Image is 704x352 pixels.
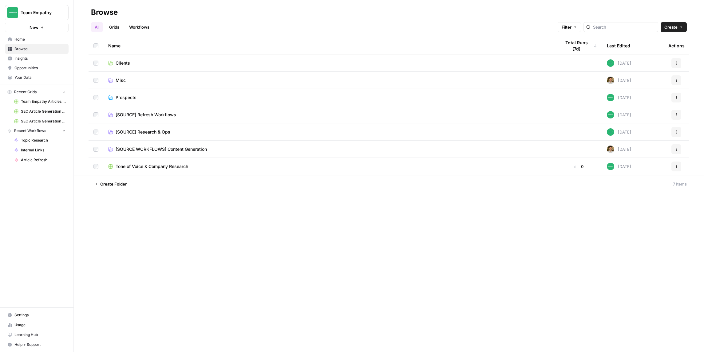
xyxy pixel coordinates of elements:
span: Misc [116,77,126,83]
a: Grids [105,22,123,32]
span: Create [664,24,678,30]
a: Tone of Voice & Company Research [108,163,551,170]
span: [SOURCE WORKFLOWS] Content Generation [116,146,207,152]
a: Prospects [108,94,551,101]
a: Settings [5,310,69,320]
a: SEO Article Generation Grid (Cropin) [11,106,69,116]
a: Misc [108,77,551,83]
span: Tone of Voice & Company Research [116,163,188,170]
div: Last Edited [607,37,630,54]
div: [DATE] [607,128,631,136]
span: Team Empathy Articles Refresh Grid [21,99,66,104]
span: Insights [14,56,66,61]
span: Create Folder [100,181,127,187]
input: Search [593,24,655,30]
a: [SOURCE] Refresh Workflows [108,112,551,118]
button: Recent Grids [5,87,69,97]
a: Learning Hub [5,330,69,340]
span: Your Data [14,75,66,80]
span: Opportunities [14,65,66,71]
a: Topic Research [11,135,69,145]
span: [SOURCE] Refresh Workflows [116,112,176,118]
div: [DATE] [607,59,631,67]
a: Home [5,34,69,44]
a: Workflows [125,22,153,32]
img: wwg0kvabo36enf59sssm51gfoc5r [607,59,614,67]
div: [DATE] [607,111,631,118]
button: New [5,23,69,32]
span: Home [14,37,66,42]
span: Help + Support [14,342,66,347]
div: [DATE] [607,163,631,170]
a: All [91,22,103,32]
span: [SOURCE] Research & Ops [116,129,170,135]
span: Usage [14,322,66,328]
div: Name [108,37,551,54]
button: Help + Support [5,340,69,350]
button: Filter [558,22,581,32]
span: Browse [14,46,66,52]
span: Internal Links [21,147,66,153]
div: Browse [91,7,118,17]
div: 7 Items [673,181,687,187]
span: Team Empathy [21,10,58,16]
a: Opportunities [5,63,69,73]
span: Prospects [116,94,136,101]
img: Team Empathy Logo [7,7,18,18]
button: Recent Workflows [5,126,69,135]
span: Settings [14,312,66,318]
span: Clients [116,60,130,66]
a: [SOURCE] Research & Ops [108,129,551,135]
div: Total Runs (7d) [561,37,597,54]
a: Clients [108,60,551,66]
button: Create [661,22,687,32]
button: Create Folder [91,179,130,189]
a: Your Data [5,73,69,82]
a: Article Refresh [11,155,69,165]
div: 0 [561,163,597,170]
div: [DATE] [607,146,631,153]
a: Insights [5,54,69,63]
img: 9peqd3ak2lieyojmlm10uxo82l57 [607,77,614,84]
div: [DATE] [607,94,631,101]
a: SEO Article Generation Grid - Access Quest [11,116,69,126]
a: Browse [5,44,69,54]
div: Actions [668,37,685,54]
a: Team Empathy Articles Refresh Grid [11,97,69,106]
img: wwg0kvabo36enf59sssm51gfoc5r [607,111,614,118]
span: Learning Hub [14,332,66,338]
span: Topic Research [21,138,66,143]
a: [SOURCE WORKFLOWS] Content Generation [108,146,551,152]
a: Internal Links [11,145,69,155]
span: New [30,24,38,30]
img: wwg0kvabo36enf59sssm51gfoc5r [607,128,614,136]
span: Recent Grids [14,89,37,95]
a: Usage [5,320,69,330]
span: Filter [562,24,572,30]
img: wwg0kvabo36enf59sssm51gfoc5r [607,163,614,170]
span: SEO Article Generation Grid - Access Quest [21,118,66,124]
div: [DATE] [607,77,631,84]
button: Workspace: Team Empathy [5,5,69,20]
img: wwg0kvabo36enf59sssm51gfoc5r [607,94,614,101]
span: Recent Workflows [14,128,46,134]
span: Article Refresh [21,157,66,163]
img: 9peqd3ak2lieyojmlm10uxo82l57 [607,146,614,153]
span: SEO Article Generation Grid (Cropin) [21,109,66,114]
